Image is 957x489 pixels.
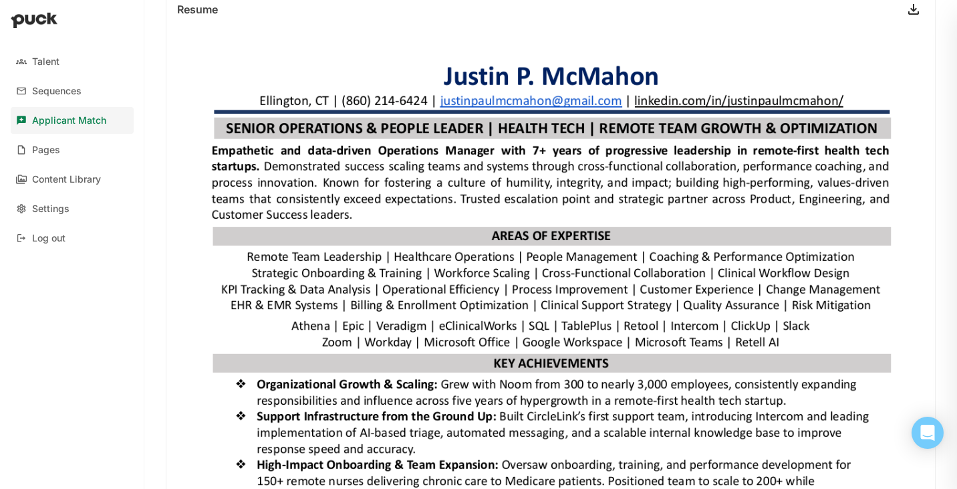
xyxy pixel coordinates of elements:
[11,48,134,75] a: Talent
[32,115,106,126] div: Applicant Match
[177,4,218,15] div: Resume
[11,107,134,134] a: Applicant Match
[32,86,82,97] div: Sequences
[11,78,134,104] a: Sequences
[32,233,65,244] div: Log out
[32,56,59,68] div: Talent
[11,136,134,163] a: Pages
[32,203,70,215] div: Settings
[32,174,101,185] div: Content Library
[32,144,60,156] div: Pages
[912,417,944,449] div: Open Intercom Messenger
[11,166,134,193] a: Content Library
[11,195,134,222] a: Settings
